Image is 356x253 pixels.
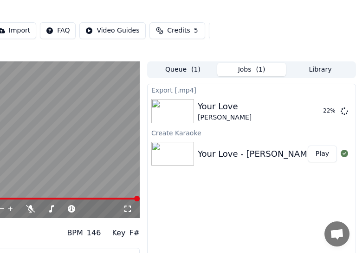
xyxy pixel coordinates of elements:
[308,146,337,162] button: Play
[67,227,83,239] div: BPM
[209,22,270,39] button: Add Credits
[112,227,125,239] div: Key
[256,65,265,74] span: ( 1 )
[149,22,205,39] button: Credits5
[323,107,337,115] div: 22 %
[324,221,350,246] div: Open chat
[148,127,356,138] div: Create Karaoke
[191,65,201,74] span: ( 1 )
[198,100,252,113] div: Your Love
[194,26,198,35] span: 5
[286,63,355,76] button: Library
[149,63,217,76] button: Queue
[87,227,101,239] div: 146
[40,22,76,39] button: FAQ
[217,63,286,76] button: Jobs
[129,227,140,239] div: F#
[148,84,356,95] div: Export [.mp4]
[167,26,190,35] span: Credits
[79,22,145,39] button: Video Guides
[198,147,316,160] div: Your Love - [PERSON_NAME]
[198,113,252,122] div: [PERSON_NAME]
